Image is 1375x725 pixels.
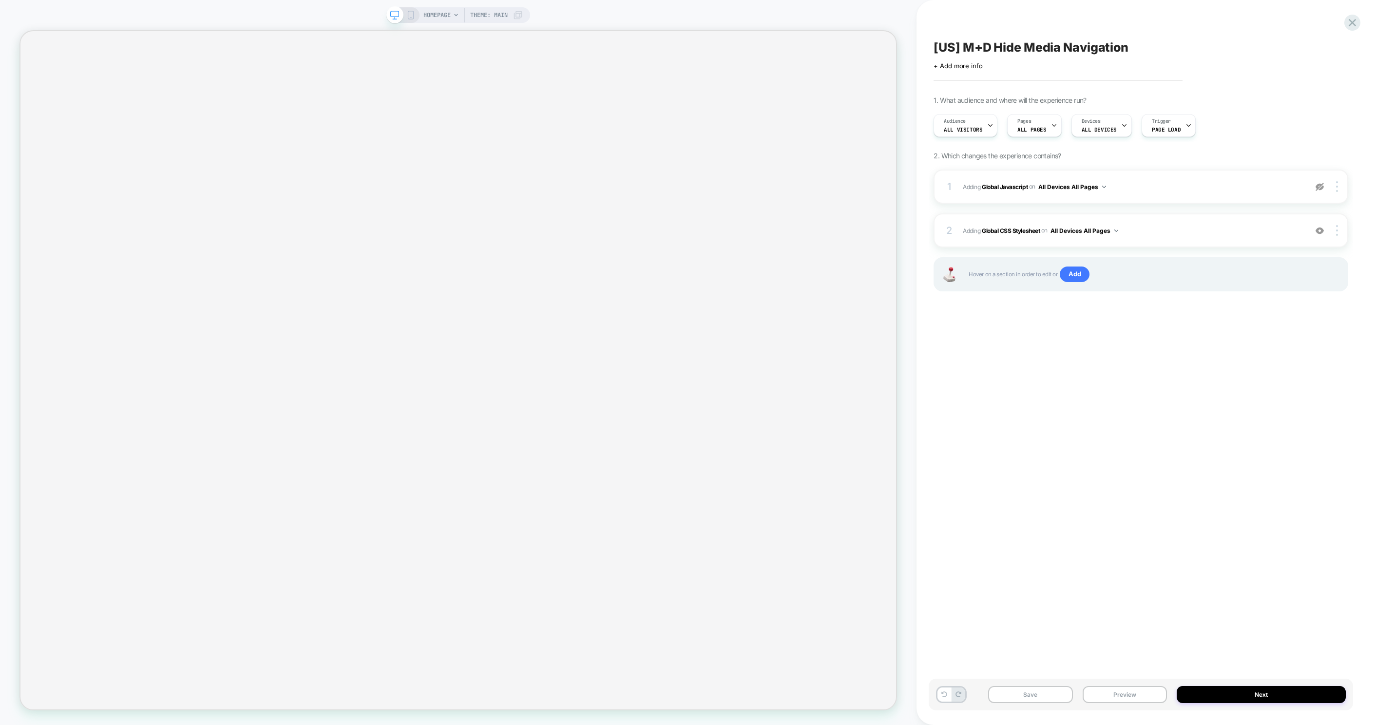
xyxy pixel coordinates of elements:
img: crossed eye [1316,227,1324,235]
img: down arrow [1114,229,1118,232]
img: down arrow [1102,186,1106,188]
span: on [1041,225,1048,236]
button: All Devices All Pages [1050,225,1118,237]
button: Preview [1083,686,1167,703]
span: [US] M+D Hide Media Navigation [934,40,1128,55]
img: close [1336,181,1338,192]
div: 1 [944,178,954,195]
span: ALL PAGES [1017,126,1046,133]
button: All Devices All Pages [1038,181,1106,193]
span: Devices [1082,118,1101,125]
span: All Visitors [944,126,982,133]
span: Add [1060,267,1089,282]
span: Pages [1017,118,1031,125]
span: Hover on a section in order to edit or [969,267,1337,282]
div: 2 [944,222,954,239]
img: close [1336,225,1338,236]
img: Joystick [939,267,959,282]
span: HOMEPAGE [423,7,451,23]
b: Global Javascript [982,183,1028,190]
span: Adding [963,225,1302,237]
span: Trigger [1152,118,1171,125]
span: on [1029,181,1035,192]
span: Audience [944,118,966,125]
span: Theme: MAIN [470,7,508,23]
span: Adding [963,181,1302,193]
button: Save [988,686,1072,703]
button: Next [1177,686,1346,703]
b: Global CSS Stylesheet [982,227,1040,234]
span: + Add more info [934,62,982,70]
span: ALL DEVICES [1082,126,1117,133]
span: 1. What audience and where will the experience run? [934,96,1086,104]
span: Page Load [1152,126,1181,133]
span: 2. Which changes the experience contains? [934,152,1061,160]
img: eye [1316,183,1324,191]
